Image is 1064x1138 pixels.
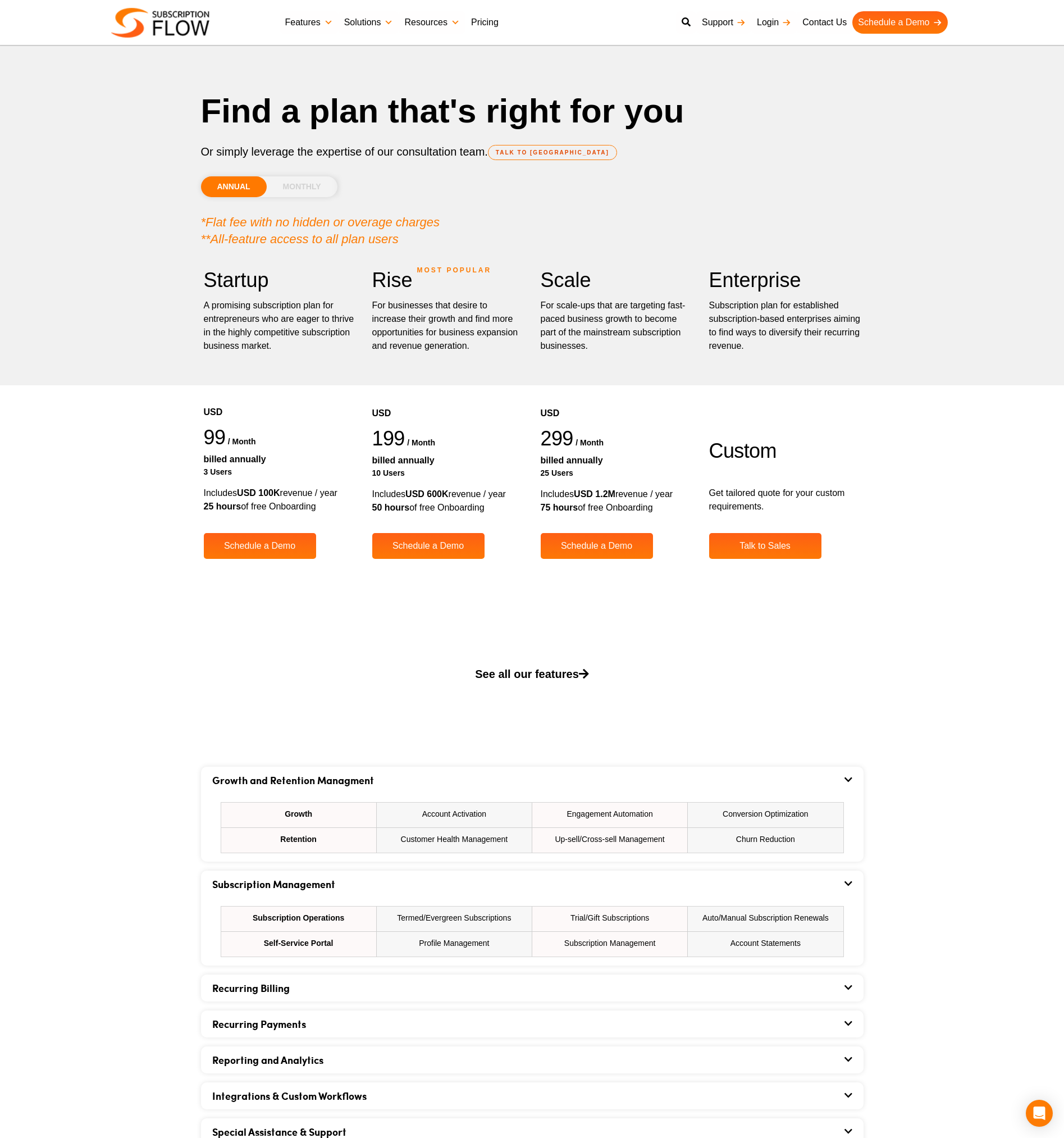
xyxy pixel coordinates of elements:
div: Growth and Retention Managment [212,794,852,862]
li: Trial/Gift Subscriptions [532,907,687,931]
a: Resources [399,11,465,34]
strong: 25 hours [204,502,241,511]
p: Get tailored quote for your custom requirements. [709,486,861,513]
strong: USD 600K [405,489,448,499]
h2: Rise [372,267,524,293]
div: Recurring Payments [212,1010,852,1037]
strong: 50 hours [372,503,410,512]
div: 3 Users [204,466,355,478]
span: See all our features [475,668,589,680]
span: / month [576,438,604,447]
a: Talk to Sales [709,533,821,559]
a: TALK TO [GEOGRAPHIC_DATA] [488,145,617,160]
a: Support [696,11,751,34]
em: *Flat fee with no hidden or overage charges [201,215,440,229]
strong: 75 hours [541,503,578,512]
li: Churn Reduction [688,828,843,853]
li: Account Activation [377,803,532,827]
a: Pricing [465,11,504,34]
div: Subscription Management [212,871,852,898]
strong: USD 100K [237,488,280,498]
li: Account Statements [688,932,843,957]
li: Termed/Evergreen Subscriptions [377,907,532,931]
a: Reporting and Analytics [212,1053,323,1067]
li: Auto/Manual Subscription Renewals [688,907,843,931]
div: Billed Annually [204,453,355,466]
strong: Retention [280,834,317,845]
span: MOST POPULAR [417,257,492,283]
div: Subscription Management [212,898,852,966]
h2: Scale [541,267,692,293]
span: Schedule a Demo [561,541,632,550]
a: Schedule a Demo [852,11,947,34]
li: Subscription Management [532,932,687,957]
div: Growth and Retention Managment [212,767,852,794]
div: Includes revenue / year of free Onboarding [372,488,524,515]
div: 10 Users [372,467,524,479]
div: For businesses that desire to increase their growth and find more opportunities for business expa... [372,299,524,353]
a: Features [280,11,339,34]
li: Up-sell/Cross-sell Management [532,828,687,853]
span: / month [228,437,256,446]
div: USD [204,372,355,425]
img: Subscriptionflow [111,8,209,38]
strong: Growth [285,808,312,820]
div: 25 Users [541,467,692,479]
em: **All-feature access to all plan users [201,232,399,246]
li: Engagement Automation [532,803,687,827]
div: USD [541,373,692,426]
div: Integrations & Custom Workflows [212,1082,852,1109]
span: Schedule a Demo [224,541,295,550]
h2: Startup [204,267,355,293]
a: Schedule a Demo [372,533,485,559]
strong: Subscription Operations [253,912,344,924]
a: See all our features [201,666,864,699]
div: Recurring Billing [212,975,852,1002]
a: Recurring Payments [212,1017,306,1031]
div: Billed Annually [541,454,692,467]
li: MONTHLY [267,176,337,197]
h2: Enterprise [709,267,861,293]
span: Schedule a Demo [392,541,464,550]
strong: USD 1.2M [574,489,615,499]
li: ANNUAL [201,176,267,197]
h1: Find a plan that's right for you [201,90,864,132]
a: Integrations & Custom Workflows [212,1089,367,1103]
a: Login [751,11,797,34]
a: Solutions [339,11,399,34]
div: Open Intercom Messenger [1026,1100,1053,1127]
li: Profile Management [377,932,532,957]
span: Talk to Sales [739,541,791,550]
a: Growth and Retention Managment [212,773,374,788]
div: For scale-ups that are targeting fast-paced business growth to become part of the mainstream subs... [541,299,692,353]
span: 199 [372,427,405,450]
a: Schedule a Demo [204,533,316,559]
div: Includes revenue / year of free Onboarding [541,488,692,515]
li: Conversion Optimization [688,803,843,827]
p: A promising subscription plan for entrepreneurs who are eager to thrive in the highly competitive... [204,299,355,353]
a: Schedule a Demo [541,533,653,559]
strong: Self-Service Portal [264,937,334,949]
a: Subscription Management [212,877,335,891]
span: Custom [709,439,777,462]
a: Contact Us [797,11,852,34]
p: Or simply leverage the expertise of our consultation team. [201,143,864,160]
span: 99 [204,426,226,449]
p: Subscription plan for established subscription-based enterprises aiming to find ways to diversify... [709,299,861,353]
span: / month [407,438,435,447]
div: Billed Annually [372,454,524,467]
span: 299 [541,427,573,450]
li: Customer Health Management [377,828,532,853]
div: USD [372,373,524,426]
div: Reporting and Analytics [212,1046,852,1073]
div: Includes revenue / year of free Onboarding [204,486,355,513]
a: Recurring Billing [212,981,290,995]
